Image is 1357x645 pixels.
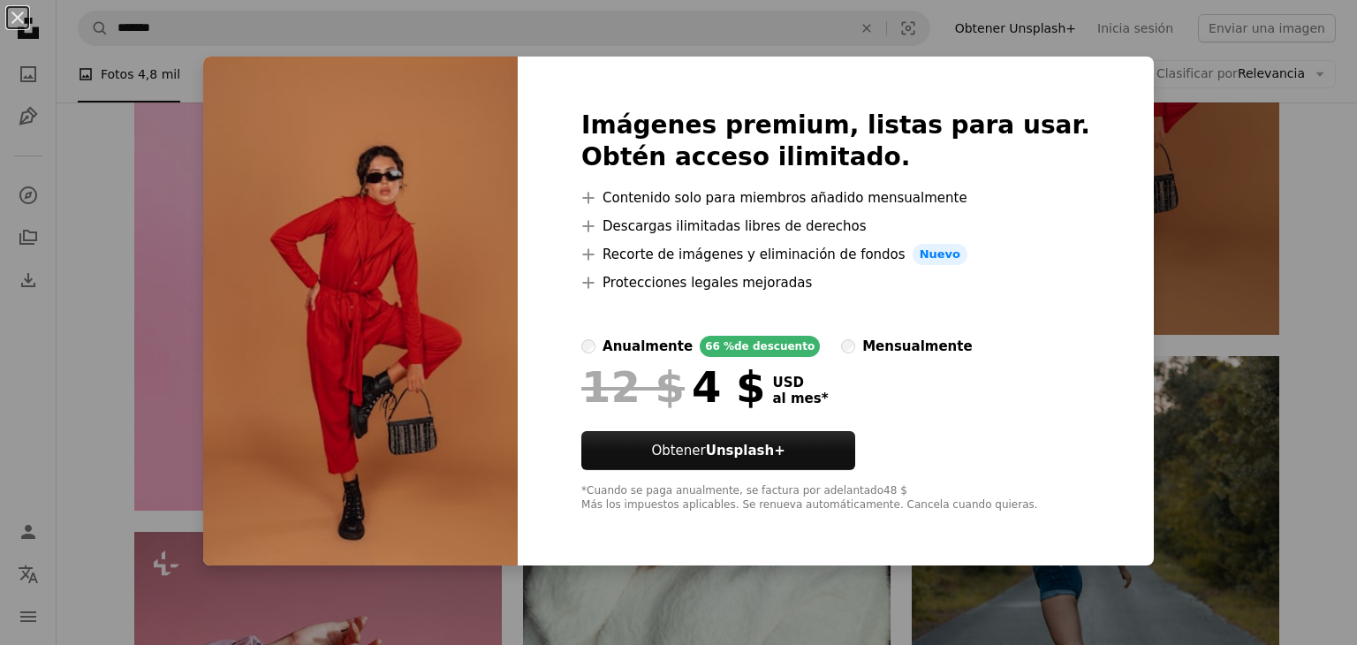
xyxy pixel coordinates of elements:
[581,244,1090,265] li: Recorte de imágenes y eliminación de fondos
[706,443,785,459] strong: Unsplash+
[862,336,972,357] div: mensualmente
[581,484,1090,512] div: *Cuando se paga anualmente, se factura por adelantado 48 $ Más los impuestos aplicables. Se renue...
[581,339,595,353] input: anualmente66 %de descuento
[841,339,855,353] input: mensualmente
[581,272,1090,293] li: Protecciones legales mejoradas
[581,216,1090,237] li: Descargas ilimitadas libres de derechos
[581,364,765,410] div: 4 $
[203,57,518,565] img: premium_photo-1673758905770-a62f4309c43c
[603,336,693,357] div: anualmente
[581,431,855,470] button: ObtenerUnsplash+
[772,375,828,391] span: USD
[700,336,820,357] div: 66 % de descuento
[772,391,828,406] span: al mes *
[581,187,1090,209] li: Contenido solo para miembros añadido mensualmente
[913,244,967,265] span: Nuevo
[581,110,1090,173] h2: Imágenes premium, listas para usar. Obtén acceso ilimitado.
[581,364,685,410] span: 12 $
